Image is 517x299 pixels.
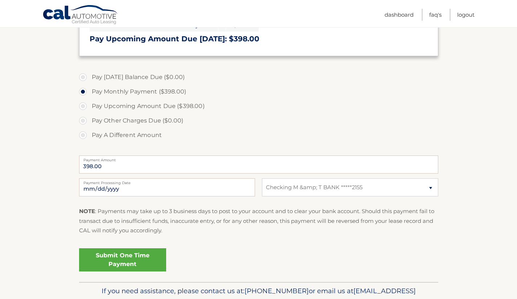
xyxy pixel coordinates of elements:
input: Payment Amount [79,155,438,174]
label: Pay Upcoming Amount Due ($398.00) [79,99,438,113]
label: Pay Monthly Payment ($398.00) [79,84,438,99]
strong: NOTE [79,208,95,215]
label: Payment Amount [79,155,438,161]
span: [PHONE_NUMBER] [245,287,309,295]
h3: Pay Upcoming Amount Due [DATE]: $398.00 [90,34,428,43]
a: Submit One Time Payment [79,248,166,271]
label: Payment Processing Date [79,178,255,184]
a: Dashboard [385,9,414,21]
label: Pay A Different Amount [79,128,438,142]
label: Pay Other Charges Due ($0.00) [79,113,438,128]
label: Pay [DATE] Balance Due ($0.00) [79,70,438,84]
input: Payment Date [79,178,255,196]
a: FAQ's [429,9,442,21]
a: Logout [457,9,475,21]
a: Cal Automotive [42,5,119,26]
p: : Payments may take up to 3 business days to post to your account and to clear your bank account.... [79,207,438,235]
